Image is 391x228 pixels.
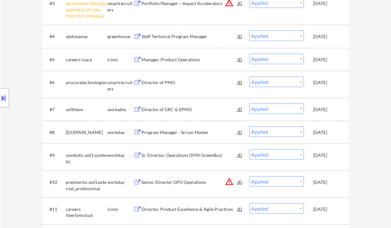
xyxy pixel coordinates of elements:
[313,33,341,40] div: [DATE]
[141,33,237,40] div: Staff Technical Program Manager
[225,177,234,186] button: warning_amber
[141,179,237,185] div: Senior Director GPO Operations
[50,0,61,7] div: #3
[237,203,243,215] div: JD
[313,206,341,212] div: [DATE]
[237,77,243,88] div: JD
[313,79,341,86] div: [DATE]
[107,0,134,13] div: smartrecruiters
[313,0,341,7] div: [DATE]
[313,57,341,63] div: [DATE]
[66,152,107,164] div: symbotic.wd1.symbotic
[50,206,61,212] div: #11
[66,179,107,191] div: premierinc.wd1.external_professional
[107,129,134,136] div: workday
[66,0,107,19] div: servicenow [Already applied to 2+ jobs from this company]
[107,33,134,40] div: greenhouse
[141,106,237,113] div: Director of GRC & EPMO
[107,206,134,212] div: icims
[66,33,107,40] div: alphasense
[237,54,243,65] div: JD
[107,152,134,158] div: workday
[141,152,237,158] div: Sr. Director, Operations (SYM-GreenBox)
[313,106,341,113] div: [DATE]
[141,129,237,136] div: Program Manager - Scrum Master
[107,106,134,113] div: workable
[237,149,243,161] div: JD
[313,129,341,136] div: [DATE]
[141,0,237,7] div: Portfolio Manager – Impact Accelerators
[237,104,243,115] div: JD
[141,206,237,212] div: Director, Product Excellence & Agile Practices
[107,57,134,63] div: icims
[50,179,61,185] div: #10
[313,179,341,185] div: [DATE]
[237,30,243,42] div: JD
[50,33,61,40] div: #4
[66,206,107,218] div: careers-libertymutual
[237,176,243,188] div: JD
[141,57,237,63] div: Manager, Product Operations
[237,126,243,138] div: JD
[107,79,134,92] div: smartrecruiters
[107,179,134,185] div: workday
[141,79,237,86] div: Director of PMO
[313,152,341,158] div: [DATE]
